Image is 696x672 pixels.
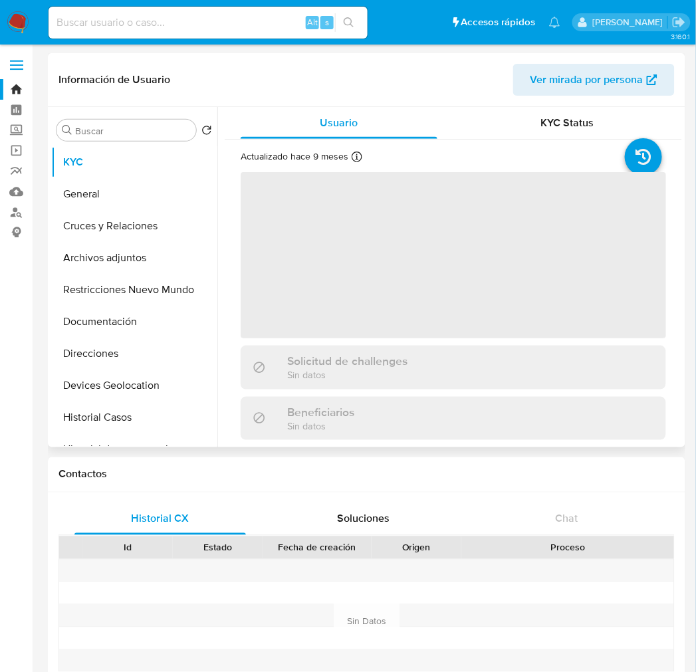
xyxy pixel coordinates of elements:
[241,346,666,389] div: Solicitud de challengesSin datos
[51,433,217,465] button: Historial de conversaciones
[471,541,665,554] div: Proceso
[131,511,189,526] span: Historial CX
[287,354,407,368] h3: Solicitud de challenges
[287,368,407,381] p: Sin datos
[51,178,217,210] button: General
[51,306,217,338] button: Documentación
[241,397,666,440] div: BeneficiariosSin datos
[307,16,318,29] span: Alt
[549,17,560,28] a: Notificaciones
[51,242,217,274] button: Archivos adjuntos
[241,172,666,338] span: ‌
[541,115,594,130] span: KYC Status
[49,14,368,31] input: Buscar usuario o caso...
[51,338,217,370] button: Direcciones
[337,511,390,526] span: Soluciones
[513,64,675,96] button: Ver mirada por persona
[75,125,191,137] input: Buscar
[461,15,536,29] span: Accesos rápidos
[51,210,217,242] button: Cruces y Relaciones
[287,419,354,432] p: Sin datos
[51,401,217,433] button: Historial Casos
[672,15,686,29] a: Salir
[592,16,667,29] p: fernando.ftapiamartinez@mercadolibre.com.mx
[182,541,254,554] div: Estado
[51,370,217,401] button: Devices Geolocation
[530,64,643,96] span: Ver mirada por persona
[325,16,329,29] span: s
[287,405,354,419] h3: Beneficiarios
[381,541,453,554] div: Origen
[320,115,358,130] span: Usuario
[51,274,217,306] button: Restricciones Nuevo Mundo
[556,511,578,526] span: Chat
[92,541,164,554] div: Id
[201,125,212,140] button: Volver al orden por defecto
[58,73,170,86] h1: Información de Usuario
[51,146,217,178] button: KYC
[58,468,675,481] h1: Contactos
[335,13,362,32] button: search-icon
[273,541,362,554] div: Fecha de creación
[241,150,348,163] p: Actualizado hace 9 meses
[62,125,72,136] button: Buscar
